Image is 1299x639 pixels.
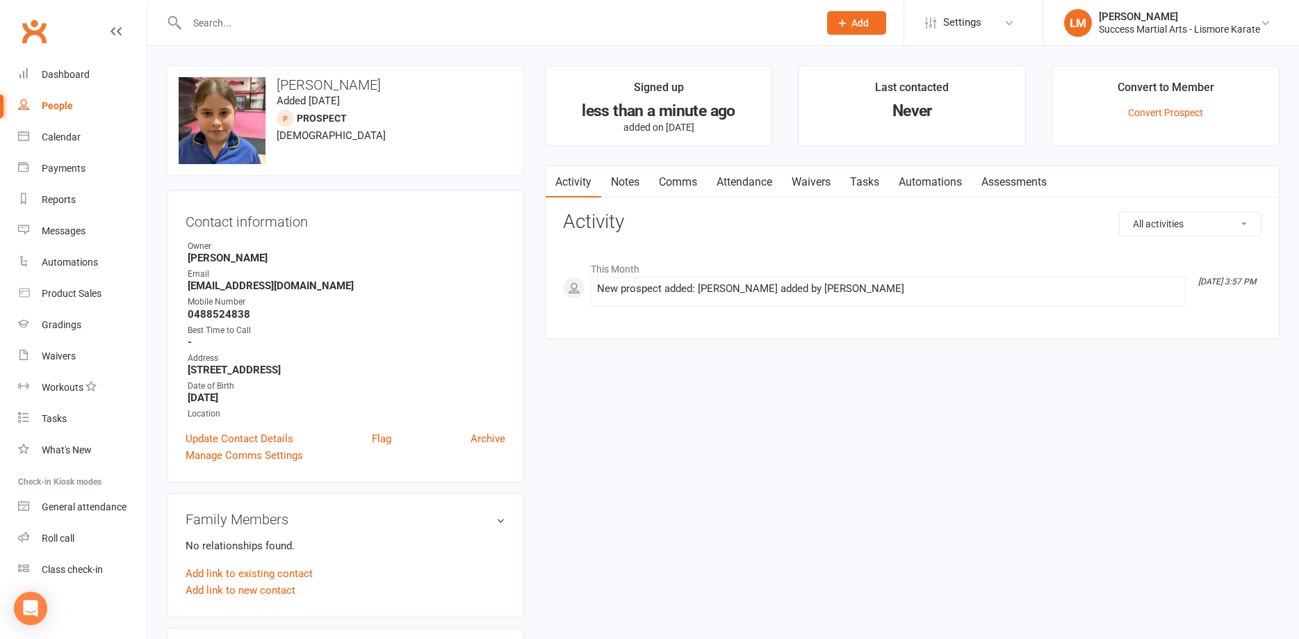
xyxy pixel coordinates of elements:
[18,309,147,341] a: Gradings
[17,14,51,49] a: Clubworx
[1064,9,1092,37] div: LM
[18,216,147,247] a: Messages
[42,382,83,393] div: Workouts
[42,131,81,143] div: Calendar
[18,403,147,435] a: Tasks
[42,163,85,174] div: Payments
[18,247,147,278] a: Automations
[601,166,649,198] a: Notes
[1099,10,1260,23] div: [PERSON_NAME]
[18,435,147,466] a: What's New
[782,166,840,198] a: Waivers
[558,122,760,133] p: added on [DATE]
[811,104,1013,118] div: Never
[186,582,295,599] a: Add link to new contact
[18,59,147,90] a: Dashboard
[943,7,981,38] span: Settings
[188,252,505,264] strong: [PERSON_NAME]
[188,352,505,365] div: Address
[42,194,76,205] div: Reports
[42,100,73,111] div: People
[1198,277,1256,286] i: [DATE] 3:57 PM
[18,372,147,403] a: Workouts
[18,122,147,153] a: Calendar
[42,533,74,544] div: Roll call
[42,69,90,80] div: Dashboard
[188,268,505,281] div: Email
[188,407,505,421] div: Location
[188,380,505,393] div: Date of Birth
[707,166,782,198] a: Attendance
[18,492,147,523] a: General attendance kiosk mode
[563,211,1261,233] h3: Activity
[188,308,505,321] strong: 0488524838
[558,104,760,118] div: less than a minute ago
[42,319,81,330] div: Gradings
[179,77,512,92] h3: [PERSON_NAME]
[186,537,505,554] p: No relationships found.
[297,113,347,124] snap: prospect
[186,512,505,527] h3: Family Members
[18,341,147,372] a: Waivers
[14,592,47,625] div: Open Intercom Messenger
[42,350,76,362] div: Waivers
[42,257,98,268] div: Automations
[372,430,391,447] a: Flag
[42,288,101,299] div: Product Sales
[186,209,505,229] h3: Contact information
[188,280,505,292] strong: [EMAIL_ADDRESS][DOMAIN_NAME]
[1118,79,1214,104] div: Convert to Member
[179,77,265,164] img: image1754891968.png
[188,240,505,253] div: Owner
[546,166,601,198] a: Activity
[875,79,949,104] div: Last contacted
[597,283,1179,295] div: New prospect added: [PERSON_NAME] added by [PERSON_NAME]
[18,153,147,184] a: Payments
[188,391,505,404] strong: [DATE]
[186,447,303,464] a: Manage Comms Settings
[1099,23,1260,35] div: Success Martial Arts - Lismore Karate
[840,166,889,198] a: Tasks
[972,166,1056,198] a: Assessments
[188,364,505,376] strong: [STREET_ADDRESS]
[183,13,809,33] input: Search...
[18,184,147,216] a: Reports
[471,430,505,447] a: Archive
[889,166,972,198] a: Automations
[649,166,707,198] a: Comms
[18,554,147,585] a: Class kiosk mode
[277,129,386,142] span: [DEMOGRAPHIC_DATA]
[188,336,505,348] strong: -
[18,278,147,309] a: Product Sales
[18,523,147,554] a: Roll call
[827,11,886,35] button: Add
[42,444,92,455] div: What's New
[42,225,85,236] div: Messages
[42,413,67,424] div: Tasks
[1128,107,1203,118] a: Convert Prospect
[277,95,340,107] time: Added [DATE]
[188,296,505,309] div: Mobile Number
[186,430,293,447] a: Update Contact Details
[188,324,505,337] div: Best Time to Call
[851,17,869,29] span: Add
[563,254,1261,277] li: This Month
[42,564,103,575] div: Class check-in
[186,565,313,582] a: Add link to existing contact
[42,501,126,512] div: General attendance
[634,79,684,104] div: Signed up
[18,90,147,122] a: People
